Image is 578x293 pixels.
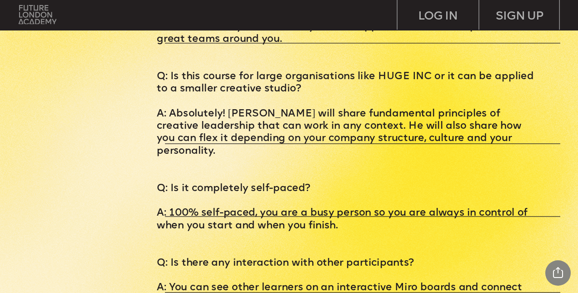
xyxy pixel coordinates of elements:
p: Q: Is this course for large organisations like HUGE INC or it can be applied to a smaller creativ... [157,71,536,96]
div: Share [545,260,571,286]
p: ‍ [157,170,536,182]
p: Q: Is there any interaction with other participants? [157,257,536,269]
img: upload-bfdffa89-fac7-4f57-a443-c7c39906ba42.png [19,5,56,24]
p: A: Absolutely! [PERSON_NAME] will share fundamental principles of creative leadership that can wo... [157,108,536,157]
p: A: 100% self-paced, you are a busy person so you are always in control of when you start and when... [157,207,536,232]
p: A: Hell yes! There is no one way to lead and this course will equip you with all the necessary to... [157,8,536,45]
p: Q: Is it completely self-paced? [157,182,536,195]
